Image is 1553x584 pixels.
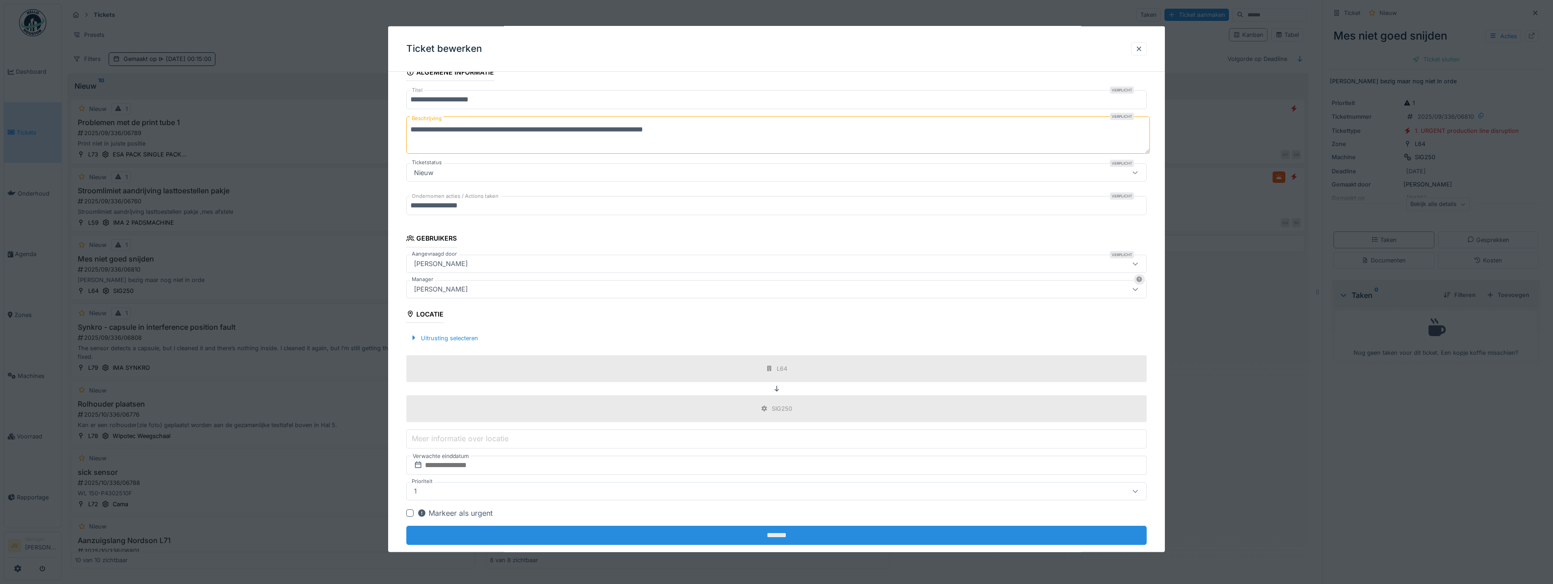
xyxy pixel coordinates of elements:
div: Verplicht [1110,113,1134,120]
label: Manager [410,275,435,283]
div: 1 [410,486,420,496]
div: Locatie [406,307,444,322]
div: Algemene informatie [406,65,494,81]
h3: Ticket bewerken [406,43,482,55]
div: [PERSON_NAME] [410,258,471,268]
label: Meer informatie over locatie [410,433,510,444]
label: Aangevraagd door [410,250,459,257]
label: Verwachte einddatum [412,451,470,461]
div: [PERSON_NAME] [410,284,471,294]
div: Verplicht [1110,160,1134,167]
div: Nieuw [410,167,437,177]
label: Titel [410,86,424,94]
div: Uitrusting selecteren [406,332,482,344]
div: SIG250 [772,404,792,413]
label: Prioriteit [410,478,434,485]
div: Gebruikers [406,232,457,247]
label: Beschrijving [410,113,444,124]
label: Ticketstatus [410,159,444,166]
label: Ondernomen acties / Actions taken [410,192,500,200]
div: Verplicht [1110,86,1134,94]
div: Verplicht [1110,192,1134,200]
div: Verplicht [1110,251,1134,258]
div: Markeer als urgent [417,508,493,519]
div: L64 [777,364,787,373]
